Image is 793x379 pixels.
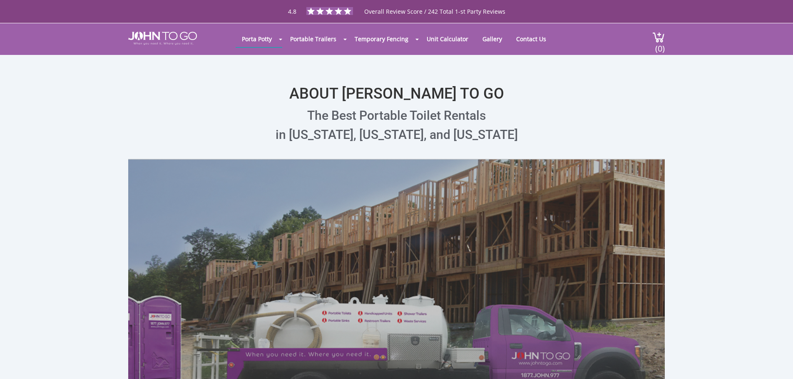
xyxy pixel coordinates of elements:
img: JOHN to go [128,32,197,45]
a: Porta Potty [236,31,278,47]
a: Contact Us [510,31,552,47]
a: Gallery [476,31,508,47]
h1: ABOUT [PERSON_NAME] TO GO [128,63,665,102]
a: Portable Trailers [284,31,343,47]
span: Overall Review Score / 242 Total 1-st Party Reviews [364,7,505,32]
span: 4.8 [288,7,296,15]
p: The Best Portable Toilet Rentals in [US_STATE], [US_STATE], and [US_STATE] [128,106,665,144]
a: Temporary Fencing [348,31,415,47]
img: cart a [652,32,665,43]
a: Unit Calculator [420,31,475,47]
span: (0) [655,36,665,54]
